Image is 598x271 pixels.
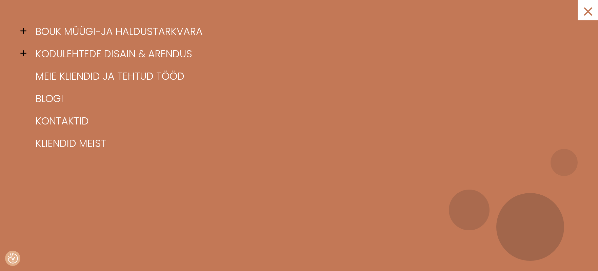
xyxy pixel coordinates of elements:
button: Nõusolekueelistused [8,253,18,264]
a: BOUK müügi-ja haldustarkvara [31,20,578,43]
img: Revisit consent button [8,253,18,264]
a: Kliendid meist [31,132,578,155]
a: Blogi [31,88,578,110]
a: Kodulehtede disain & arendus [31,43,578,65]
a: Meie kliendid ja tehtud tööd [31,65,578,88]
a: Kontaktid [31,110,578,132]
